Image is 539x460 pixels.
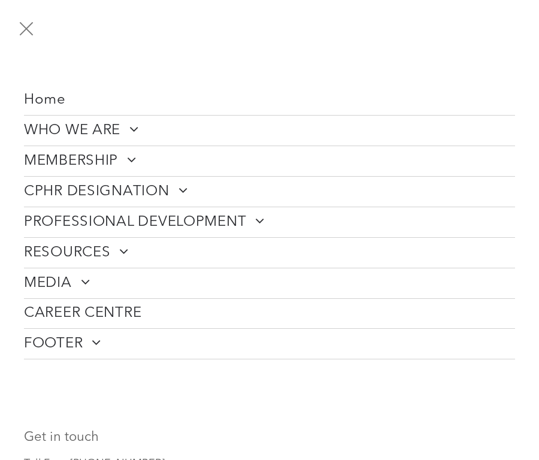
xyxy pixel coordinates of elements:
[24,86,515,115] a: Home
[11,13,42,44] button: menu
[24,116,515,146] a: WHO WE ARE
[24,177,515,207] a: CPHR DESIGNATION
[24,329,515,359] a: FOOTER
[24,207,515,237] a: PROFESSIONAL DEVELOPMENT
[24,122,139,140] span: WHO WE ARE
[24,431,99,444] font: Get in touch
[24,299,515,328] a: CAREER CENTRE
[24,268,515,298] a: MEDIA
[24,238,515,268] a: RESOURCES
[24,146,515,176] a: MEMBERSHIP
